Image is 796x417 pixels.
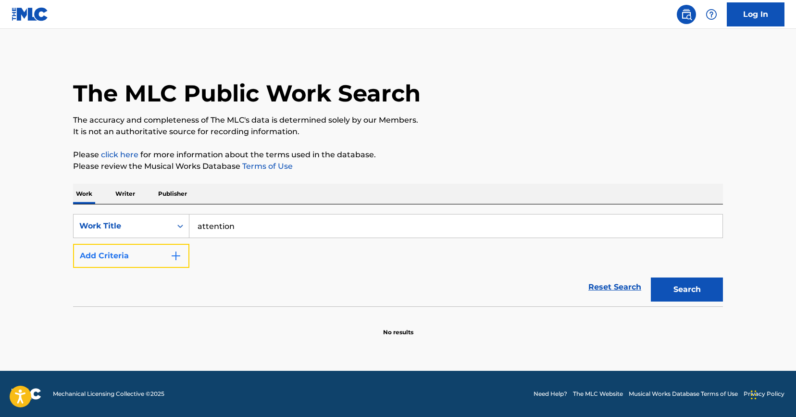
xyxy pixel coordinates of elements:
[240,162,293,171] a: Terms of Use
[744,390,784,398] a: Privacy Policy
[727,2,784,26] a: Log In
[681,9,692,20] img: search
[383,316,413,337] p: No results
[651,278,723,302] button: Search
[629,390,738,398] a: Musical Works Database Terms of Use
[73,126,723,138] p: It is not an authoritative source for recording information.
[584,277,646,298] a: Reset Search
[73,161,723,172] p: Please review the Musical Works Database
[748,371,796,417] iframe: Chat Widget
[79,220,166,232] div: Work Title
[573,390,623,398] a: The MLC Website
[73,214,723,306] form: Search Form
[73,149,723,161] p: Please for more information about the terms used in the database.
[73,244,189,268] button: Add Criteria
[170,250,182,262] img: 9d2ae6d4665cec9f34b9.svg
[751,380,757,409] div: Drag
[155,184,190,204] p: Publisher
[101,150,138,159] a: click here
[112,184,138,204] p: Writer
[677,5,696,24] a: Public Search
[73,114,723,126] p: The accuracy and completeness of The MLC's data is determined solely by our Members.
[702,5,721,24] div: Help
[73,184,95,204] p: Work
[73,79,421,108] h1: The MLC Public Work Search
[706,9,717,20] img: help
[12,388,41,400] img: logo
[53,390,164,398] span: Mechanical Licensing Collective © 2025
[534,390,567,398] a: Need Help?
[12,7,49,21] img: MLC Logo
